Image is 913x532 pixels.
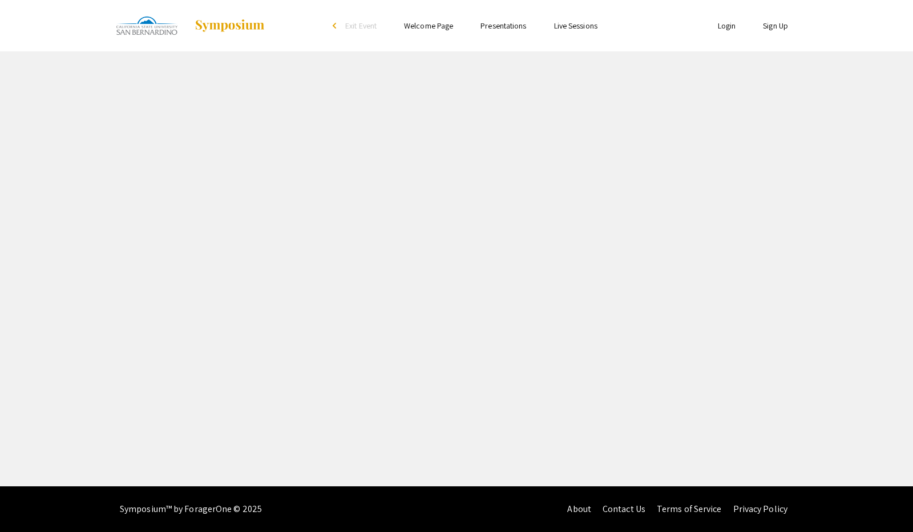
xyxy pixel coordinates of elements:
a: Live Sessions [554,21,597,31]
a: Privacy Policy [733,503,787,515]
div: arrow_back_ios [333,22,340,29]
a: Contact Us [603,503,645,515]
a: Login [718,21,736,31]
a: About [567,503,591,515]
img: CSUSB Research Week 2025 [111,11,183,40]
a: Welcome Page [404,21,453,31]
img: Symposium by ForagerOne [194,19,265,33]
span: Exit Event [345,21,377,31]
a: Presentations [480,21,526,31]
a: Sign Up [763,21,788,31]
div: Symposium™ by ForagerOne © 2025 [120,486,262,532]
a: CSUSB Research Week 2025 [111,11,265,40]
a: Terms of Service [657,503,722,515]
